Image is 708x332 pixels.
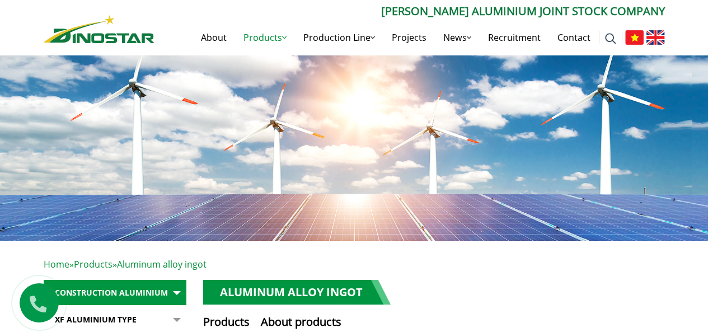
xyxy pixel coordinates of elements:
a: Production Line [295,20,383,55]
img: English [646,30,665,45]
img: Nhôm Dinostar [44,15,154,43]
p: [PERSON_NAME] Aluminium Joint Stock Company [154,3,665,20]
h1: Aluminum alloy ingot [203,280,391,305]
span: » » [44,258,207,270]
a: Construction Aluminium [44,280,186,306]
a: Products [74,258,112,270]
a: Contact [549,20,599,55]
img: Tiếng Việt [625,30,644,45]
a: Products [235,20,295,55]
a: Home [44,258,69,270]
a: Recruitment [480,20,549,55]
img: search [605,33,616,44]
a: About [193,20,235,55]
a: News [435,20,480,55]
span: Aluminum alloy ingot [117,258,207,270]
a: Projects [383,20,435,55]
